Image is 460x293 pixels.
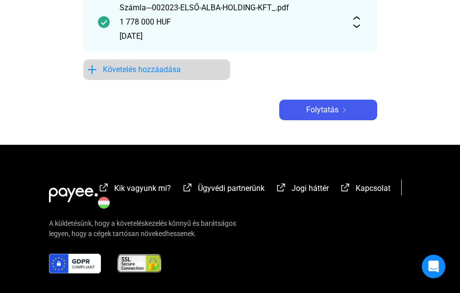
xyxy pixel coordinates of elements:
span: Jogi háttér [291,184,329,193]
span: Ügyvédi partnerünk [198,184,265,193]
img: ssl [117,254,162,273]
a: external-link-whiteJogi háttér [275,185,329,194]
img: expand [351,16,363,28]
button: Folytatásarrow-right-white [279,100,377,120]
img: HU.svg [98,197,110,209]
div: 1 778 000 HUF [120,16,341,28]
div: [DATE] [120,30,341,42]
img: gdpr [49,254,101,273]
img: plus-blue [86,64,98,76]
img: external-link-white [182,183,194,192]
span: Kik vagyunk mi? [114,184,171,193]
button: plus-blueKövetelés hozzáadása [83,59,230,80]
img: arrow-right-white [339,107,350,112]
img: external-link-white [275,183,287,192]
span: Folytatás [306,104,339,116]
span: Kapcsolat [356,184,390,193]
div: Open Intercom Messenger [422,255,445,278]
span: Követelés hozzáadása [103,64,181,76]
img: external-link-white [339,183,351,192]
img: checkmark-darker-green-circle [98,16,110,28]
a: external-link-whiteÜgyvédi partnerünk [182,185,265,194]
img: white-payee-white-dot.svg [49,182,98,202]
img: external-link-white [98,183,110,192]
a: external-link-whiteKapcsolat [339,185,390,194]
div: Számla---002023-ELSŐ-ALBA-HOLDING-KFT_.pdf [120,2,341,14]
a: external-link-whiteKik vagyunk mi? [98,185,171,194]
